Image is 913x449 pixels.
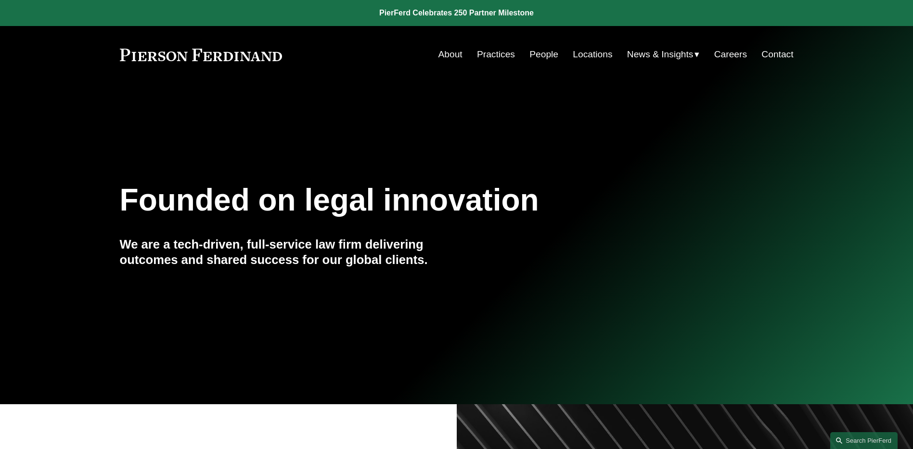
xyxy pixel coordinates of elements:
h4: We are a tech-driven, full-service law firm delivering outcomes and shared success for our global... [120,237,457,268]
h1: Founded on legal innovation [120,183,682,218]
a: Careers [714,45,747,64]
a: Search this site [830,432,898,449]
a: folder dropdown [627,45,700,64]
a: People [529,45,558,64]
span: News & Insights [627,46,694,63]
a: Practices [477,45,515,64]
a: Contact [761,45,793,64]
a: Locations [573,45,612,64]
a: About [438,45,463,64]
